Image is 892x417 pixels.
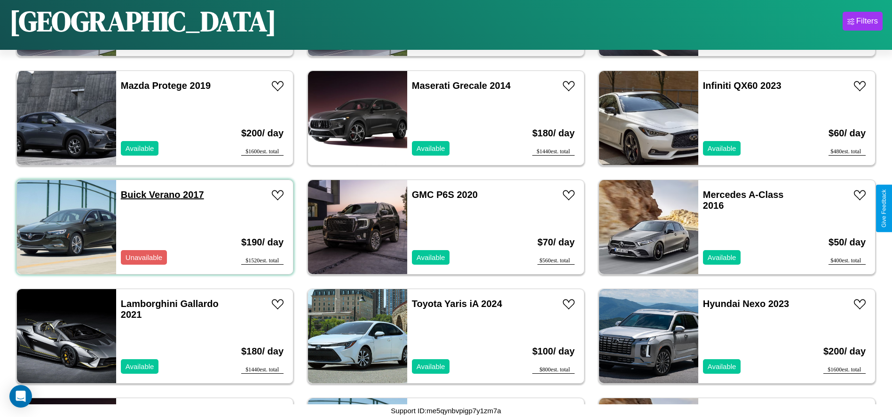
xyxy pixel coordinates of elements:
[9,2,276,40] h1: [GEOGRAPHIC_DATA]
[121,80,211,91] a: Mazda Protege 2019
[823,366,866,374] div: $ 1600 est. total
[703,80,781,91] a: Infiniti QX60 2023
[532,118,575,148] h3: $ 180 / day
[703,299,789,309] a: Hyundai Nexo 2023
[241,228,284,257] h3: $ 190 / day
[412,189,478,200] a: GMC P6S 2020
[121,189,204,200] a: Buick Verano 2017
[881,189,887,228] div: Give Feedback
[708,360,736,373] p: Available
[532,366,575,374] div: $ 800 est. total
[537,228,575,257] h3: $ 70 / day
[703,189,784,211] a: Mercedes A-Class 2016
[126,360,154,373] p: Available
[9,385,32,408] div: Open Intercom Messenger
[412,299,502,309] a: Toyota Yaris iA 2024
[126,251,162,264] p: Unavailable
[829,118,866,148] h3: $ 60 / day
[241,257,284,265] div: $ 1520 est. total
[823,337,866,366] h3: $ 200 / day
[126,142,154,155] p: Available
[391,404,501,417] p: Support ID: me5qynbvpigp7y1zm7a
[856,16,878,26] div: Filters
[241,148,284,156] div: $ 1600 est. total
[843,12,883,31] button: Filters
[708,251,736,264] p: Available
[829,148,866,156] div: $ 480 est. total
[829,257,866,265] div: $ 400 est. total
[417,360,445,373] p: Available
[532,148,575,156] div: $ 1440 est. total
[417,251,445,264] p: Available
[537,257,575,265] div: $ 560 est. total
[412,80,511,91] a: Maserati Grecale 2014
[121,299,219,320] a: Lamborghini Gallardo 2021
[829,228,866,257] h3: $ 50 / day
[241,118,284,148] h3: $ 200 / day
[532,337,575,366] h3: $ 100 / day
[708,142,736,155] p: Available
[241,366,284,374] div: $ 1440 est. total
[417,142,445,155] p: Available
[241,337,284,366] h3: $ 180 / day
